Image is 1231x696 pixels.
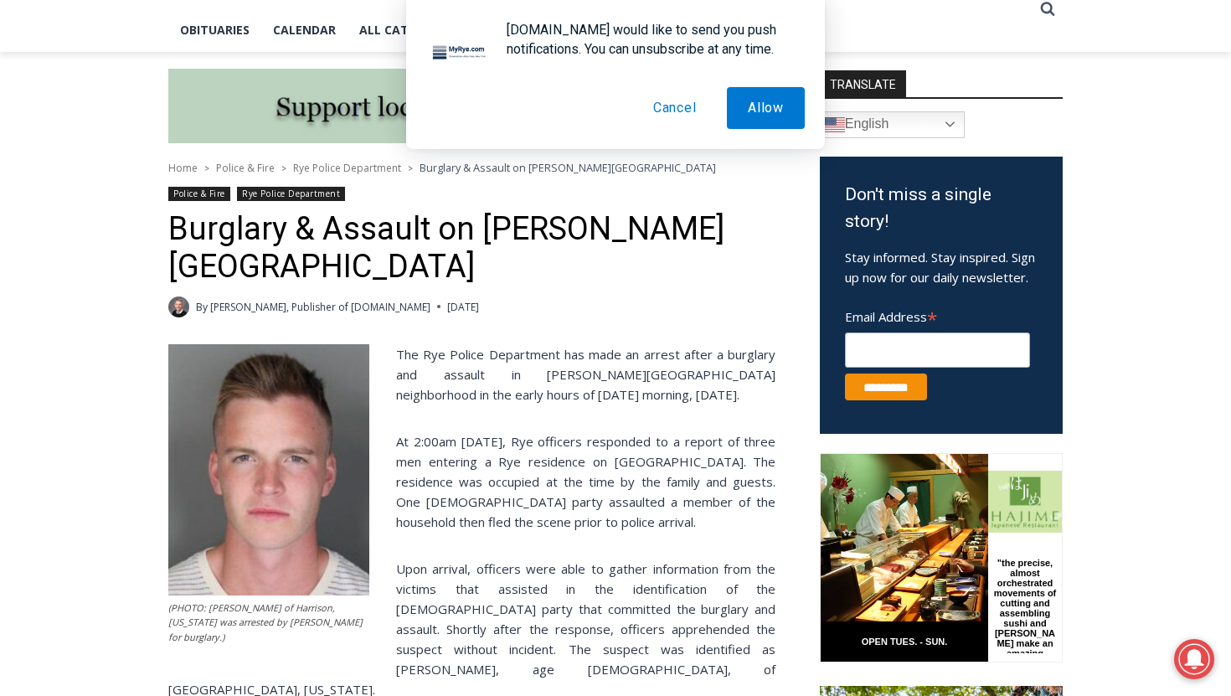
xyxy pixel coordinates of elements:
[426,20,493,87] img: notification icon
[168,187,230,201] a: Police & Fire
[168,431,775,532] p: At 2:00am [DATE], Rye officers responded to a report of three men entering a Rye residence on [GE...
[5,173,164,236] span: Open Tues. - Sun. [PHONE_NUMBER]
[204,162,209,174] span: >
[845,182,1038,235] h3: Don't miss a single story!
[1,168,168,209] a: Open Tues. - Sun. [PHONE_NUMBER]
[845,300,1030,330] label: Email Address
[408,162,413,174] span: >
[168,161,198,175] a: Home
[632,87,718,129] button: Cancel
[423,1,791,162] div: "[PERSON_NAME] and I covered the [DATE] Parade, which was a really eye opening experience as I ha...
[237,187,345,201] a: Rye Police Department
[493,20,805,59] div: [DOMAIN_NAME] would like to send you push notifications. You can unsubscribe at any time.
[196,299,208,315] span: By
[438,167,776,204] span: Intern @ [DOMAIN_NAME]
[293,161,401,175] a: Rye Police Department
[727,87,805,129] button: Allow
[845,247,1038,287] p: Stay informed. Stay inspired. Sign up now for our daily newsletter.
[210,300,430,314] a: [PERSON_NAME], Publisher of [DOMAIN_NAME]
[168,296,189,317] a: Author image
[172,105,238,200] div: "the precise, almost orchestrated movements of cutting and assembling sushi and [PERSON_NAME] mak...
[168,601,369,645] figcaption: (PHOTO: [PERSON_NAME] of Harrison, [US_STATE] was arrested by [PERSON_NAME] for burglary.)
[216,161,275,175] a: Police & Fire
[420,160,716,175] span: Burglary & Assault on [PERSON_NAME][GEOGRAPHIC_DATA]
[447,299,479,315] time: [DATE]
[168,344,775,405] p: The Rye Police Department has made an arrest after a burglary and assault in [PERSON_NAME][GEOGRA...
[168,344,369,595] img: (PHOTO: Robert James Arquit of Harrison, New York was arrested by Rye PD for burglary.)
[168,210,775,286] h1: Burglary & Assault on [PERSON_NAME][GEOGRAPHIC_DATA]
[403,162,811,209] a: Intern @ [DOMAIN_NAME]
[168,159,775,176] nav: Breadcrumbs
[281,162,286,174] span: >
